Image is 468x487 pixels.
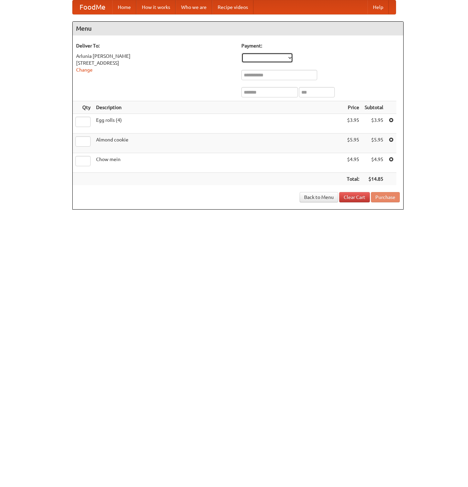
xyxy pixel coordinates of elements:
a: Home [112,0,136,14]
td: Chow mein [93,153,344,173]
th: Price [344,101,362,114]
th: Description [93,101,344,114]
a: Who we are [176,0,212,14]
div: Arlunia [PERSON_NAME] [76,53,235,60]
th: Subtotal [362,101,386,114]
th: $14.85 [362,173,386,186]
td: Almond cookie [93,134,344,153]
h5: Payment: [241,42,400,49]
td: $4.95 [362,153,386,173]
a: FoodMe [73,0,112,14]
h4: Menu [73,22,403,35]
td: $4.95 [344,153,362,173]
div: [STREET_ADDRESS] [76,60,235,66]
td: $3.95 [344,114,362,134]
a: How it works [136,0,176,14]
a: Recipe videos [212,0,253,14]
a: Back to Menu [300,192,338,202]
td: $5.95 [344,134,362,153]
a: Clear Cart [339,192,370,202]
a: Help [367,0,389,14]
td: $3.95 [362,114,386,134]
button: Purchase [371,192,400,202]
th: Qty [73,101,93,114]
td: $5.95 [362,134,386,153]
a: Change [76,67,93,73]
td: Egg rolls (4) [93,114,344,134]
h5: Deliver To: [76,42,235,49]
th: Total: [344,173,362,186]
